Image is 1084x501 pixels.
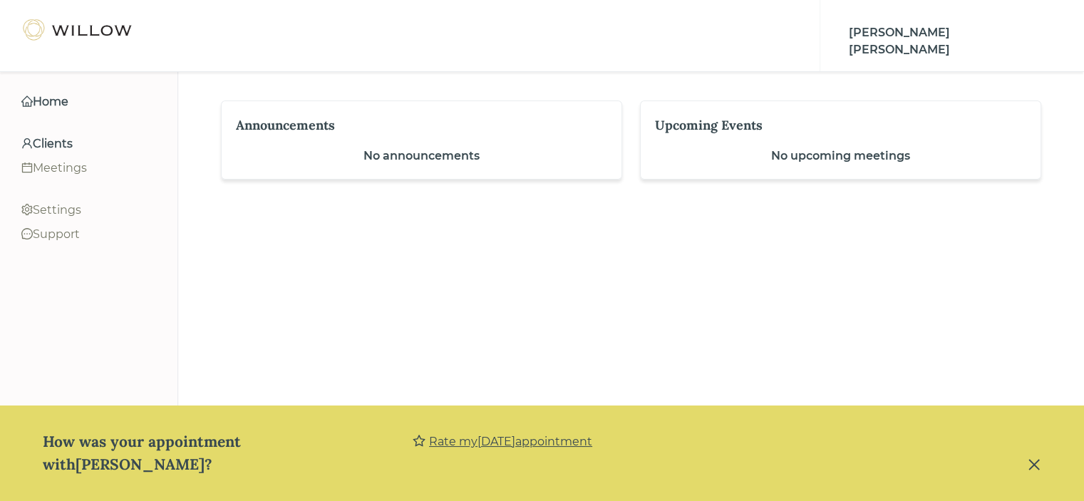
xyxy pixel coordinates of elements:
[429,433,592,450] div: Rate my [DATE] appointment
[413,433,425,449] span: star
[1027,458,1041,472] span: close
[21,19,135,41] img: Willow
[21,135,156,153] div: Clients
[655,115,1008,135] div: Upcoming Events
[21,90,156,114] a: homeHome
[21,132,156,156] a: userClients
[21,202,156,219] div: Settings
[21,204,33,215] span: setting
[21,156,156,180] a: calendarMeetings
[21,226,156,243] div: Support
[21,162,33,173] span: calendar
[236,115,589,135] div: Announcements
[21,95,33,107] span: home
[21,93,156,110] div: Home
[21,228,33,239] span: message
[413,433,592,450] a: Rate my[DATE]appointment
[21,198,156,222] a: settingSettings
[43,430,413,476] div: How was your appointment with [PERSON_NAME] ?
[21,138,33,149] span: user
[849,24,1040,58] div: [PERSON_NAME] [PERSON_NAME]
[236,148,607,165] div: No announcements
[21,160,156,177] div: Meetings
[655,148,1026,165] div: No upcoming meetings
